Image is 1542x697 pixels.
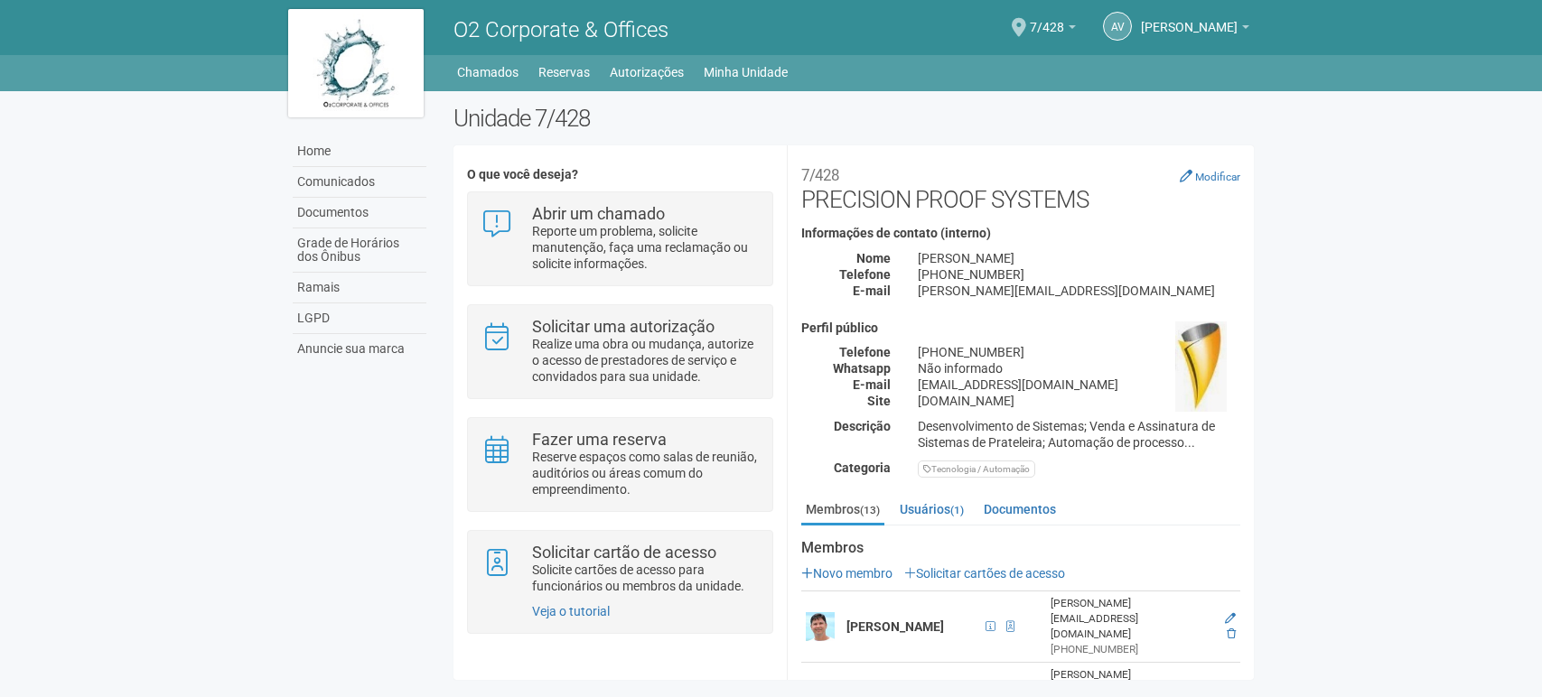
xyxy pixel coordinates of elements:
[801,321,1240,335] h4: Perfil público
[801,227,1240,240] h4: Informações de contato (interno)
[481,544,759,594] a: Solicitar cartão de acesso Solicite cartões de acesso para funcionários ou membros da unidade.
[801,159,1240,213] h2: PRECISION PROOF SYSTEMS
[895,496,968,523] a: Usuários(1)
[839,345,891,359] strong: Telefone
[532,543,716,562] strong: Solicitar cartão de acesso
[904,418,1254,451] div: Desenvolvimento de Sistemas; Venda e Assinatura de Sistemas de Prateleira; Automação de processo...
[904,283,1254,299] div: [PERSON_NAME][EMAIL_ADDRESS][DOMAIN_NAME]
[610,60,684,85] a: Autorizações
[918,460,1035,478] div: Tecnologia / Automação
[293,136,426,167] a: Home
[532,336,759,385] p: Realize uma obra ou mudança, autorize o acesso de prestadores de serviço e convidados para sua un...
[293,303,426,334] a: LGPD
[950,504,964,516] small: (1)
[834,419,891,433] strong: Descrição
[801,566,892,581] a: Novo membro
[453,17,668,42] span: O2 Corporate & Offices
[1030,23,1076,37] a: 7/428
[904,566,1065,581] a: Solicitar cartões de acesso
[867,394,891,408] strong: Site
[979,496,1061,523] a: Documentos
[288,9,424,117] img: logo.jpg
[532,562,759,594] p: Solicite cartões de acesso para funcionários ou membros da unidade.
[904,250,1254,266] div: [PERSON_NAME]
[853,283,891,298] strong: E-mail
[532,317,715,336] strong: Solicitar uma autorização
[1141,23,1249,37] a: [PERSON_NAME]
[853,377,891,392] strong: E-mail
[1051,642,1213,657] div: [PHONE_NUMBER]
[846,619,944,634] strong: [PERSON_NAME]
[293,198,426,228] a: Documentos
[1180,169,1240,183] a: Modificar
[801,166,839,184] small: 7/428
[457,60,519,85] a: Chamados
[839,267,891,282] strong: Telefone
[481,319,759,385] a: Solicitar uma autorização Realize uma obra ou mudança, autorize o acesso de prestadores de serviç...
[904,360,1254,376] div: Não informado
[904,393,1254,409] div: [DOMAIN_NAME]
[293,273,426,303] a: Ramais
[856,251,891,265] strong: Nome
[532,223,759,272] p: Reporte um problema, solicite manutenção, faça uma reclamação ou solicite informações.
[860,504,880,516] small: (13)
[1141,3,1238,34] span: Alexandre Victoriano Gomes
[806,612,835,641] img: user.png
[293,334,426,364] a: Anuncie sua marca
[1227,627,1236,640] a: Excluir membro
[532,604,610,618] a: Veja o tutorial
[1051,596,1213,642] div: [PERSON_NAME][EMAIL_ADDRESS][DOMAIN_NAME]
[1225,612,1236,625] a: Editar membro
[801,540,1240,556] strong: Membros
[1103,12,1132,41] a: AV
[1175,321,1227,412] img: business.png
[904,266,1254,283] div: [PHONE_NUMBER]
[538,60,590,85] a: Reservas
[834,460,891,475] strong: Categoria
[293,167,426,198] a: Comunicados
[467,168,773,181] h4: O que você deseja?
[801,496,884,525] a: Membros(13)
[904,344,1254,360] div: [PHONE_NUMBER]
[453,105,1255,132] h2: Unidade 7/428
[904,376,1254,393] div: [EMAIL_ADDRESS][DOMAIN_NAME]
[833,361,891,376] strong: Whatsapp
[532,430,667,449] strong: Fazer uma reserva
[532,449,759,497] p: Reserve espaços como salas de reunião, auditórios ou áreas comum do empreendimento.
[1195,171,1240,183] small: Modificar
[481,432,759,497] a: Fazer uma reserva Reserve espaços como salas de reunião, auditórios ou áreas comum do empreendime...
[1030,3,1064,34] span: 7/428
[704,60,788,85] a: Minha Unidade
[481,206,759,272] a: Abrir um chamado Reporte um problema, solicite manutenção, faça uma reclamação ou solicite inform...
[293,228,426,273] a: Grade de Horários dos Ônibus
[532,204,665,223] strong: Abrir um chamado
